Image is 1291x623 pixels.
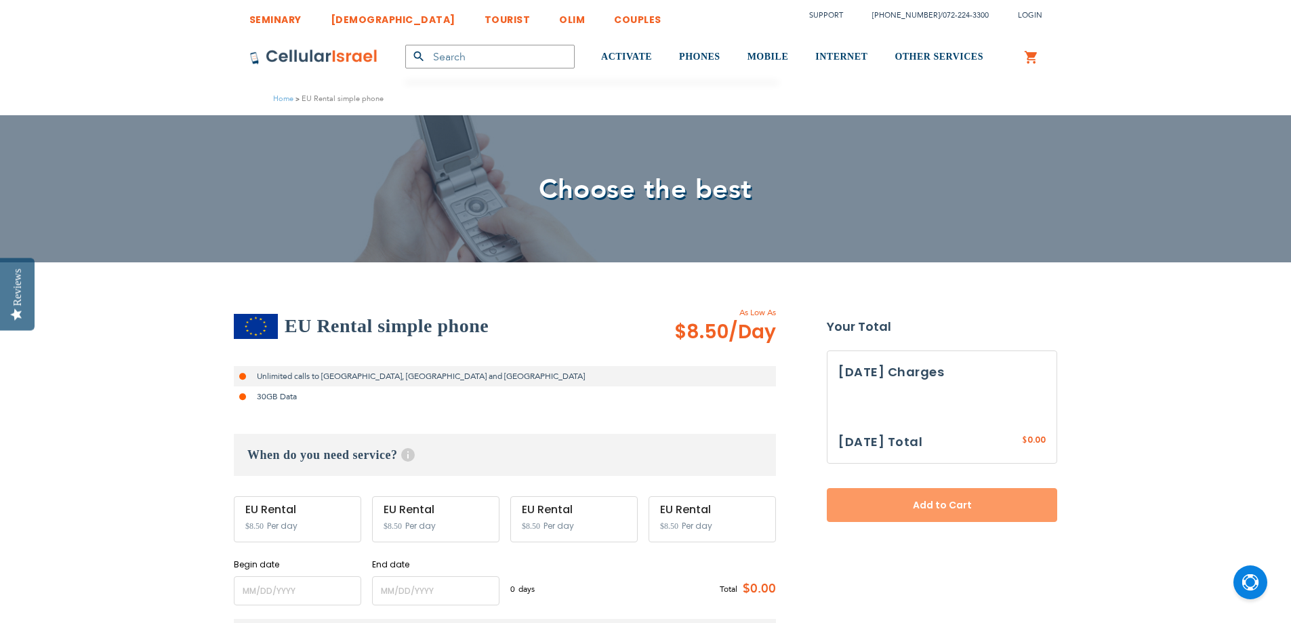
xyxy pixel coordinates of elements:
[234,386,776,407] li: 30GB Data
[1027,434,1046,445] span: 0.00
[518,583,535,595] span: days
[614,3,661,28] a: COUPLES
[638,306,776,319] span: As Low As
[372,576,499,605] input: MM/DD/YYYY
[895,52,983,62] span: OTHER SERVICES
[872,10,940,20] a: [PHONE_NUMBER]
[249,3,302,28] a: SEMINARY
[249,49,378,65] img: Cellular Israel Logo
[234,434,776,476] h3: When do you need service?
[943,10,989,20] a: 072-224-3300
[660,521,678,531] span: $8.50
[1022,435,1027,447] span: $
[601,32,652,83] a: ACTIVATE
[747,52,789,62] span: MOBILE
[485,3,531,28] a: TOURIST
[674,319,776,346] span: $8.50
[827,317,1057,337] strong: Your Total
[234,366,776,386] li: Unlimited calls to [GEOGRAPHIC_DATA], [GEOGRAPHIC_DATA] and [GEOGRAPHIC_DATA]
[234,559,361,571] label: Begin date
[559,3,585,28] a: OLIM
[405,520,436,532] span: Per day
[285,313,489,340] h2: EU Rental simple phone
[679,32,720,83] a: PHONES
[12,268,24,306] div: Reviews
[859,5,989,25] li: /
[510,583,518,595] span: 0
[384,521,402,531] span: $8.50
[660,504,764,516] div: EU Rental
[267,520,298,532] span: Per day
[815,52,867,62] span: INTERNET
[245,521,264,531] span: $8.50
[273,94,293,104] a: Home
[544,520,574,532] span: Per day
[234,576,361,605] input: MM/DD/YYYY
[809,10,843,20] a: Support
[747,32,789,83] a: MOBILE
[234,314,278,339] img: EU Rental simple phone
[384,504,488,516] div: EU Rental
[293,92,384,105] li: EU Rental simple phone
[815,32,867,83] a: INTERNET
[372,559,499,571] label: End date
[838,362,1046,382] h3: [DATE] Charges
[401,448,415,462] span: Help
[679,52,720,62] span: PHONES
[405,45,575,68] input: Search
[737,579,776,599] span: $0.00
[720,583,737,595] span: Total
[539,171,752,208] span: Choose the best
[729,319,776,346] span: /Day
[522,521,540,531] span: $8.50
[245,504,350,516] div: EU Rental
[838,432,922,452] h3: [DATE] Total
[601,52,652,62] span: ACTIVATE
[682,520,712,532] span: Per day
[1018,10,1042,20] span: Login
[895,32,983,83] a: OTHER SERVICES
[522,504,626,516] div: EU Rental
[331,3,455,28] a: [DEMOGRAPHIC_DATA]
